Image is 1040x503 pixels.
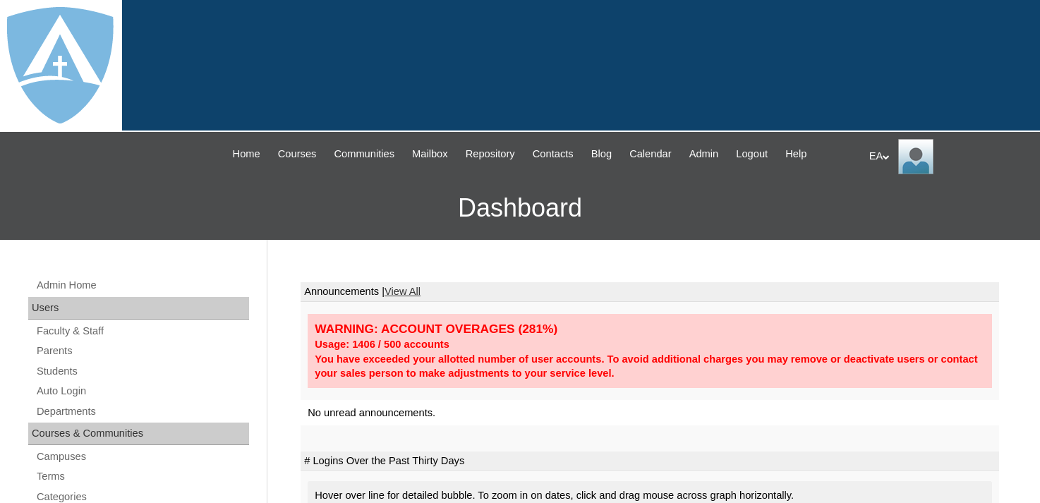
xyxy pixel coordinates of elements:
a: Blog [584,146,619,162]
a: Mailbox [405,146,455,162]
div: Courses & Communities [28,423,249,445]
td: Announcements | [301,282,999,302]
span: Repository [466,146,515,162]
div: Users [28,297,249,320]
div: EA [869,139,1026,174]
span: Blog [591,146,612,162]
strong: Usage: 1406 / 500 accounts [315,339,449,350]
span: Calendar [629,146,671,162]
span: Logout [736,146,768,162]
td: # Logins Over the Past Thirty Days [301,452,999,471]
span: Courses [278,146,317,162]
img: EA Administrator [898,139,933,174]
a: Logout [729,146,775,162]
a: Contacts [526,146,581,162]
span: Communities [334,146,394,162]
a: Repository [459,146,522,162]
div: You have exceeded your allotted number of user accounts. To avoid additional charges you may remo... [315,352,985,381]
img: logo-white.png [7,7,114,123]
a: Communities [327,146,401,162]
a: Courses [271,146,324,162]
a: Terms [35,468,249,485]
h3: Dashboard [7,176,1033,240]
a: View All [385,286,421,297]
a: Calendar [622,146,678,162]
span: Admin [689,146,719,162]
a: Help [778,146,814,162]
td: No unread announcements. [301,400,999,426]
a: Faculty & Staff [35,322,249,340]
a: Departments [35,403,249,420]
a: Parents [35,342,249,360]
a: Campuses [35,448,249,466]
div: WARNING: ACCOUNT OVERAGES (281%) [315,321,985,337]
a: Admin Home [35,277,249,294]
a: Students [35,363,249,380]
span: Contacts [533,146,574,162]
a: Auto Login [35,382,249,400]
span: Home [233,146,260,162]
span: Mailbox [412,146,448,162]
a: Admin [682,146,726,162]
a: Home [226,146,267,162]
span: Help [785,146,806,162]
